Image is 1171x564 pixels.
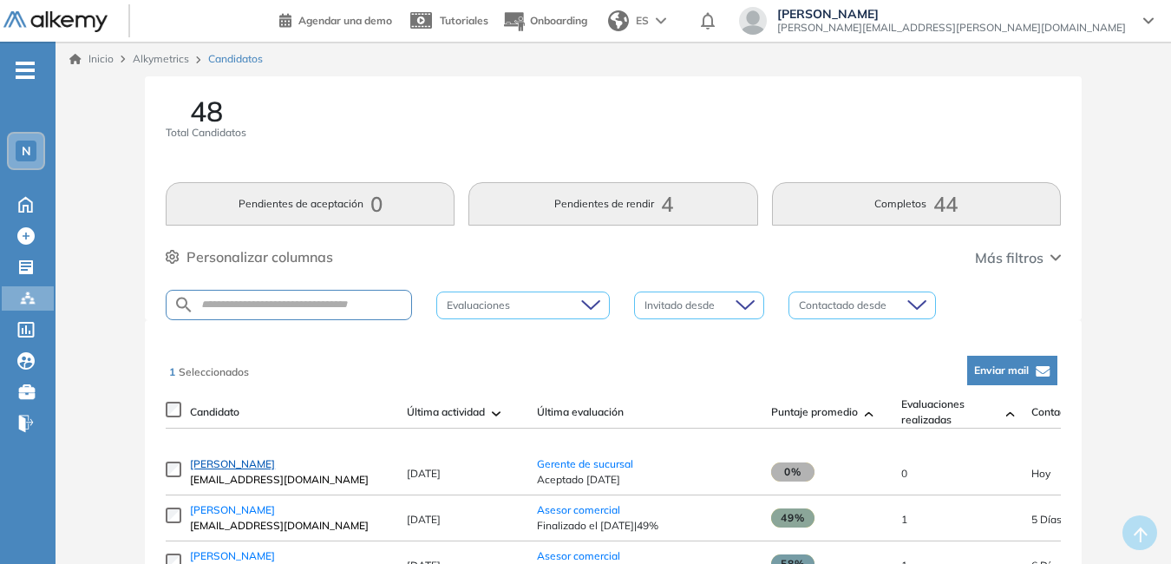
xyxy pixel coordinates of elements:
span: Aceptado [DATE] [537,472,754,488]
button: Completos44 [772,182,1061,226]
span: [DATE] [407,513,441,526]
span: N [22,144,31,158]
img: world [608,10,629,31]
span: Onboarding [530,14,587,27]
span: [PERSON_NAME] [190,457,275,470]
span: Contacto desde [1031,404,1107,420]
span: 03-sep-2025 [1031,513,1062,526]
span: Seleccionados [179,365,249,378]
span: [PERSON_NAME] [190,503,275,516]
span: [EMAIL_ADDRESS][DOMAIN_NAME] [190,518,389,534]
a: Asesor comercial [537,549,620,562]
span: 08-sep-2025 [1031,467,1050,480]
button: Personalizar columnas [166,246,333,267]
span: [PERSON_NAME] [190,549,275,562]
span: Tutoriales [440,14,488,27]
span: Candidatos [208,51,263,67]
span: Puntaje promedio [771,404,858,420]
a: Agendar una demo [279,9,392,30]
span: Agendar una demo [298,14,392,27]
button: Enviar mail [967,356,1057,385]
span: 1 [901,513,907,526]
span: [DATE] [407,467,441,480]
img: [missing "en.ARROW_ALT" translation] [865,411,873,416]
a: Inicio [69,51,114,67]
img: arrow [656,17,666,24]
span: Última actividad [407,404,485,420]
span: Última evaluación [537,404,624,420]
span: 49% [771,508,814,528]
img: SEARCH_ALT [173,294,194,316]
span: ES [636,13,649,29]
a: [PERSON_NAME] [190,548,389,564]
span: 48 [190,97,223,125]
img: [missing "en.ARROW_ALT" translation] [492,411,500,416]
img: Logo [3,11,108,33]
button: Onboarding [502,3,587,40]
span: Más filtros [975,247,1043,268]
button: Más filtros [975,247,1061,268]
span: Finalizado el [DATE] | 49% [537,518,754,534]
span: 0 [901,467,907,480]
i: - [16,69,35,72]
span: Total Candidatos [166,125,246,141]
a: [PERSON_NAME] [190,502,389,518]
span: [EMAIL_ADDRESS][DOMAIN_NAME] [190,472,389,488]
button: Pendientes de rendir4 [468,182,757,226]
span: [PERSON_NAME] [777,7,1126,21]
span: 0% [771,462,814,482]
span: 1 [169,365,175,378]
span: Evaluaciones realizadas [901,397,998,428]
a: Gerente de sucursal [537,457,633,470]
span: Candidato [190,404,239,420]
button: Pendientes de aceptación0 [166,182,455,226]
span: Personalizar columnas [186,246,333,267]
a: [PERSON_NAME] [190,456,389,472]
img: [missing "en.ARROW_ALT" translation] [1006,411,1015,416]
span: Enviar mail [974,364,1029,377]
a: Asesor comercial [537,503,620,516]
span: Alkymetrics [133,52,189,65]
span: [PERSON_NAME][EMAIL_ADDRESS][PERSON_NAME][DOMAIN_NAME] [777,21,1126,35]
